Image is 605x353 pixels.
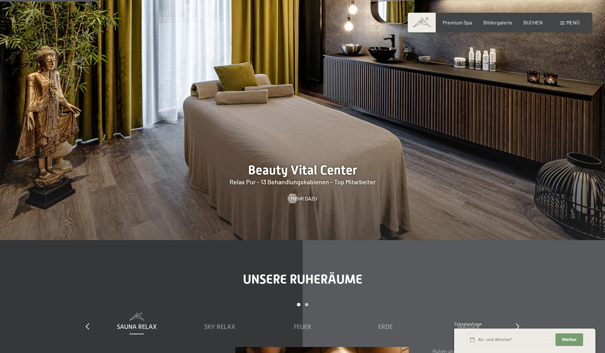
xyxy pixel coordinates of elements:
span: Weiter [562,337,577,343]
span: Mehr dazu [291,195,317,202]
a: Bildergalerie [483,19,512,25]
div: Carousel Page 1 (Current Slide) [297,303,300,306]
a: Premium Spa [443,19,472,25]
span: Feuer [294,323,311,330]
a: Mehr dazu [288,195,317,202]
span: Erde [378,323,393,330]
a: BUCHEN [523,19,543,25]
span: Menü [566,19,580,25]
button: Weiter [555,333,583,346]
div: Carousel Pagination [95,303,510,313]
span: Sky Relax [204,323,235,330]
span: Schnellanfrage [454,321,482,326]
span: Unsere Ruheräume [243,272,362,287]
span: Sauna Relax [117,323,157,330]
div: Carousel Page 2 [305,303,308,306]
